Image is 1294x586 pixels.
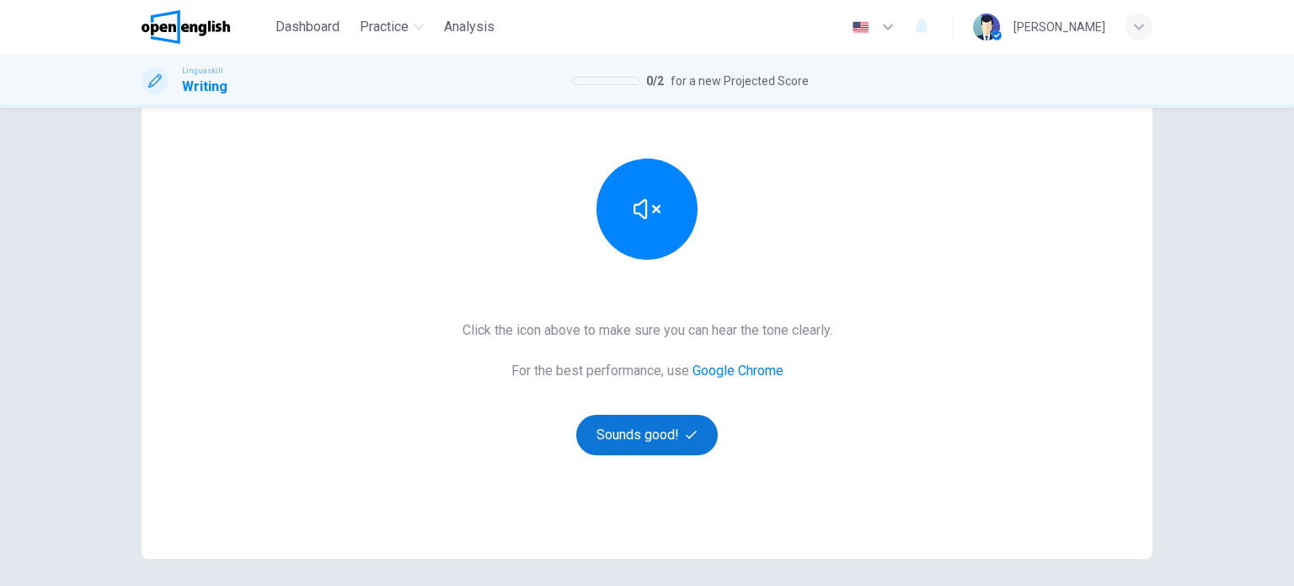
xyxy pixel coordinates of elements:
[850,21,871,34] img: en
[973,13,1000,40] img: Profile picture
[142,10,269,44] a: OpenEnglish logo
[360,17,409,37] span: Practice
[463,320,832,341] h6: Click the icon above to make sure you can hear the tone clearly.
[437,12,501,42] button: Analysis
[692,363,783,379] a: Google Chrome
[1013,17,1105,37] div: [PERSON_NAME]
[182,77,227,97] h1: Writing
[275,17,340,37] span: Dashboard
[671,71,809,91] span: for a new Projected Score
[142,10,230,44] img: OpenEnglish logo
[511,361,783,381] h6: For the best performance, use
[269,12,346,42] button: Dashboard
[182,65,223,77] span: Linguaskill
[353,12,430,42] button: Practice
[444,17,495,37] span: Analysis
[646,71,664,91] span: 0 / 2
[576,415,718,455] button: Sounds good!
